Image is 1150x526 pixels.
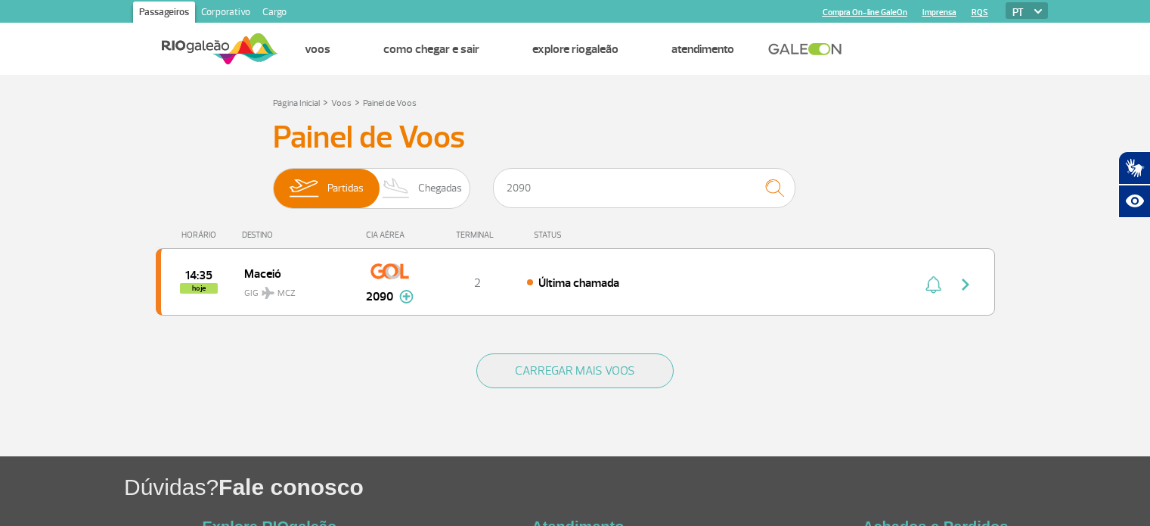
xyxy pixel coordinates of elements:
button: Abrir tradutor de língua de sinais. [1118,151,1150,185]
img: sino-painel-voo.svg [925,275,941,294]
div: HORÁRIO [160,230,243,240]
div: TERMINAL [428,230,526,240]
div: DESTINO [242,230,352,240]
img: slider-embarque [280,169,327,208]
a: RQS [972,8,988,17]
span: Maceió [244,263,341,283]
a: Como chegar e sair [383,42,479,57]
a: Página Inicial [273,98,320,109]
button: CARREGAR MAIS VOOS [476,353,674,388]
span: hoje [180,283,218,294]
span: Chegadas [418,169,462,208]
img: seta-direita-painel-voo.svg [956,275,975,294]
span: GIG [244,279,341,300]
button: Abrir recursos assistivos. [1118,185,1150,218]
img: destiny_airplane.svg [262,287,274,299]
a: Imprensa [922,8,956,17]
a: Explore RIOgaleão [532,42,618,57]
a: Painel de Voos [363,98,417,109]
a: > [323,93,328,110]
span: 2025-09-25 14:35:00 [185,270,212,281]
a: > [355,93,360,110]
span: Última chamada [538,275,619,291]
span: 2090 [366,288,393,306]
a: Passageiros [133,2,195,26]
div: STATUS [526,230,649,240]
img: slider-desembarque [374,169,419,208]
h1: Dúvidas? [124,472,1150,503]
a: Corporativo [195,2,256,26]
input: Voo, cidade ou cia aérea [493,168,795,208]
a: Voos [331,98,352,109]
a: Cargo [256,2,293,26]
a: Atendimento [671,42,734,57]
a: Compra On-line GaleOn [823,8,907,17]
div: Plugin de acessibilidade da Hand Talk. [1118,151,1150,218]
span: Partidas [327,169,364,208]
span: 2 [474,275,481,291]
a: Voos [305,42,330,57]
span: MCZ [277,287,296,300]
div: CIA AÉREA [352,230,428,240]
h3: Painel de Voos [273,119,878,157]
img: mais-info-painel-voo.svg [399,290,414,303]
span: Fale conosco [219,475,364,500]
